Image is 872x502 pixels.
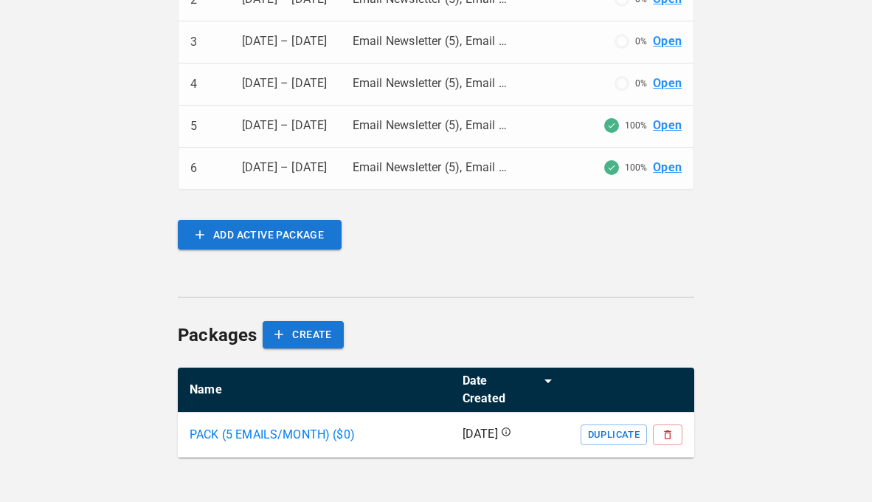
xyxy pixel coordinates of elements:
[635,77,647,90] p: 0 %
[230,148,341,190] td: [DATE] – [DATE]
[581,424,647,445] button: Duplicate
[653,159,682,176] a: Open
[190,159,197,177] p: 6
[463,372,533,408] div: Date Created
[653,33,682,50] a: Open
[625,161,647,174] p: 100%
[635,35,647,48] p: 0 %
[463,426,498,443] p: [DATE]
[230,21,341,63] td: [DATE] – [DATE]
[178,220,342,250] button: ADD ACTIVE PACKAGE
[190,33,197,51] p: 3
[190,426,355,444] a: PACK (5 EMAILS/MONTH) ($0)
[653,75,682,92] a: Open
[353,117,509,134] p: Email Newsletter (5), Email setup (5)
[625,119,647,132] p: 100%
[653,117,682,134] a: Open
[190,75,197,93] p: 4
[178,321,257,349] h6: Packages
[353,75,509,92] p: Email Newsletter (5), Email setup (5)
[190,426,355,444] p: PACK (5 EMAILS/MONTH) ($ 0 )
[190,117,197,135] p: 5
[353,159,509,176] p: Email Newsletter (5), Email setup (5)
[230,63,341,106] td: [DATE] – [DATE]
[353,33,509,50] p: Email Newsletter (5), Email setup (5)
[178,368,451,413] th: Name
[230,106,341,148] td: [DATE] – [DATE]
[263,321,343,348] button: CREATE
[178,368,694,458] table: simple table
